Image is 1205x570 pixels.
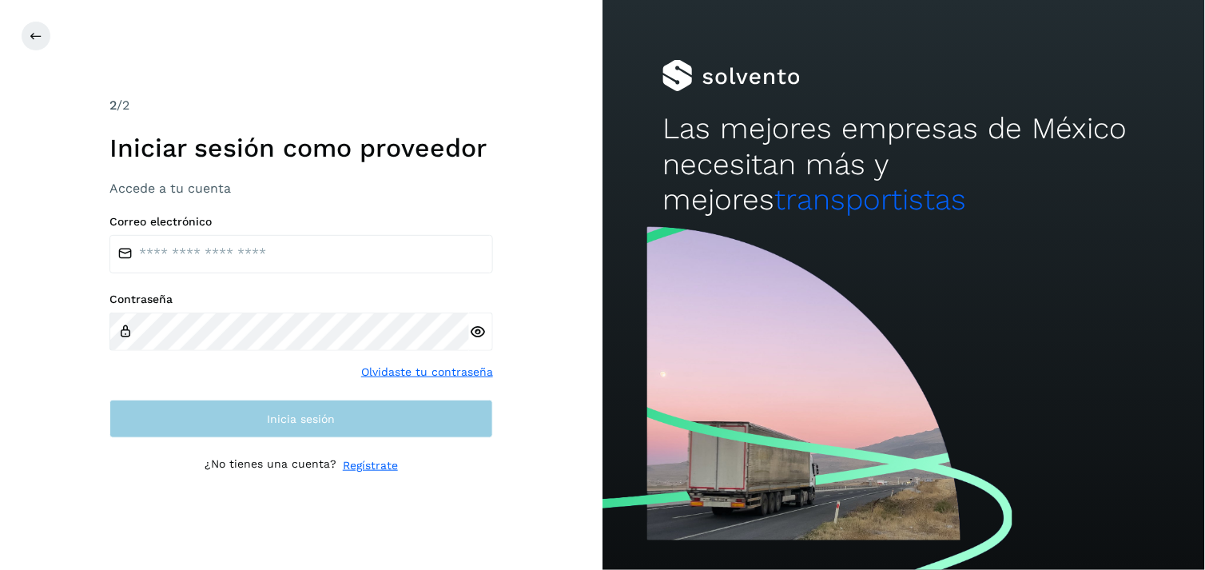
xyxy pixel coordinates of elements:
[109,98,117,113] span: 2
[109,133,493,163] h1: Iniciar sesión como proveedor
[109,215,493,229] label: Correo electrónico
[662,111,1144,217] h2: Las mejores empresas de México necesitan más y mejores
[109,293,493,306] label: Contraseña
[205,457,336,474] p: ¿No tienes una cuenta?
[774,182,966,217] span: transportistas
[361,364,493,381] a: Olvidaste tu contraseña
[268,413,336,425] span: Inicia sesión
[343,457,398,474] a: Regístrate
[109,96,493,115] div: /2
[109,181,493,196] h3: Accede a tu cuenta
[109,400,493,438] button: Inicia sesión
